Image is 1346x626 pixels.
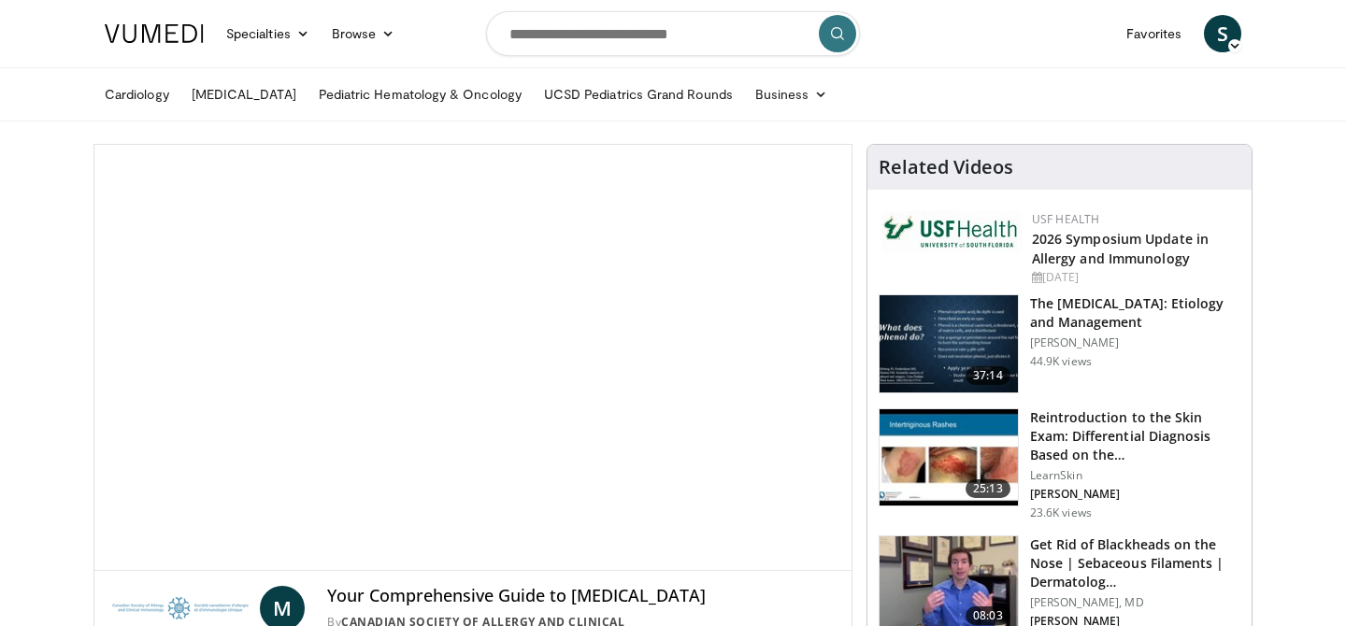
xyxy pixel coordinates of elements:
span: 25:13 [966,479,1010,498]
a: Specialties [215,15,321,52]
a: Business [744,76,839,113]
input: Search topics, interventions [486,11,860,56]
video-js: Video Player [94,145,852,571]
h3: The [MEDICAL_DATA]: Etiology and Management [1030,294,1240,332]
a: Cardiology [93,76,180,113]
p: 44.9K views [1030,354,1092,369]
p: [PERSON_NAME], MD [1030,595,1240,610]
p: LearnSkin [1030,468,1240,483]
p: 23.6K views [1030,505,1092,520]
a: S [1204,15,1241,52]
h3: Get Rid of Blackheads on the Nose | Sebaceous Filaments | Dermatolog… [1030,535,1240,591]
a: 37:14 The [MEDICAL_DATA]: Etiology and Management [PERSON_NAME] 44.9K views [879,294,1240,393]
a: Pediatric Hematology & Oncology [308,76,533,113]
img: 6ba8804a-8538-4002-95e7-a8f8012d4a11.png.150x105_q85_autocrop_double_scale_upscale_version-0.2.jpg [882,211,1023,252]
span: 37:14 [966,366,1010,385]
p: [PERSON_NAME] [1030,487,1240,502]
img: VuMedi Logo [105,24,204,43]
h4: Your Comprehensive Guide to [MEDICAL_DATA] [327,586,836,606]
a: USF Health [1032,211,1100,227]
a: 25:13 Reintroduction to the Skin Exam: Differential Diagnosis Based on the… LearnSkin [PERSON_NAM... [879,408,1240,520]
a: 2026 Symposium Update in Allergy and Immunology [1032,230,1209,267]
a: Browse [321,15,407,52]
a: [MEDICAL_DATA] [180,76,308,113]
h3: Reintroduction to the Skin Exam: Differential Diagnosis Based on the… [1030,408,1240,464]
span: 08:03 [966,606,1010,625]
h4: Related Videos [879,156,1013,178]
a: Favorites [1115,15,1193,52]
img: c5af237d-e68a-4dd3-8521-77b3daf9ece4.150x105_q85_crop-smart_upscale.jpg [880,295,1018,392]
div: [DATE] [1032,269,1237,286]
a: UCSD Pediatrics Grand Rounds [533,76,744,113]
img: 022c50fb-a848-4cac-a9d8-ea0906b33a1b.150x105_q85_crop-smart_upscale.jpg [880,409,1018,506]
p: [PERSON_NAME] [1030,335,1240,350]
